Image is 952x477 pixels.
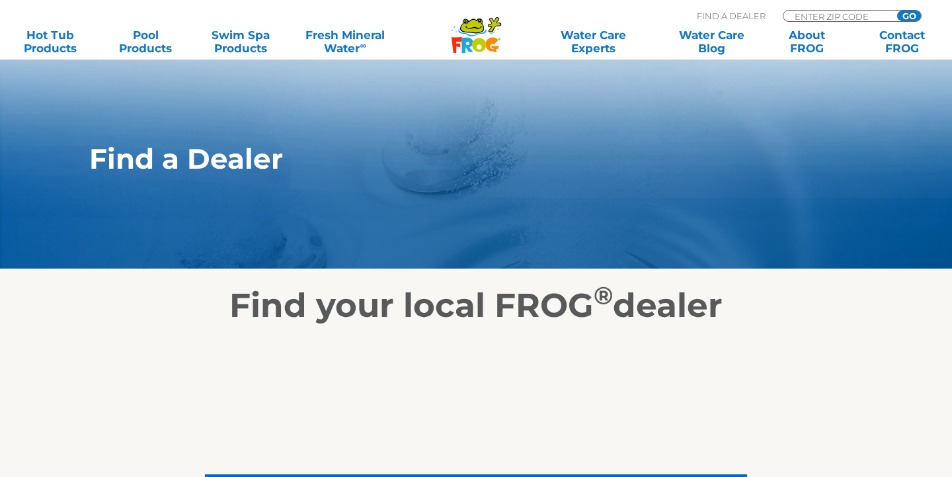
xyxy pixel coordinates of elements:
[13,28,87,55] a: Hot TubProducts
[594,281,613,310] sup: ®
[897,11,921,21] input: GO
[89,143,801,175] h1: Find a Dealer
[770,28,844,55] a: AboutFROG
[69,286,883,325] h2: Find your local FROG dealer
[793,11,883,22] input: Zip Code Form
[865,28,939,55] a: ContactFROG
[108,28,182,55] a: PoolProducts
[533,28,653,55] a: Water CareExperts
[697,10,766,22] p: Find A Dealer
[360,40,366,50] sup: ∞
[674,28,748,55] a: Water CareBlog
[299,28,391,55] a: Fresh MineralWater∞
[204,28,278,55] a: Swim SpaProducts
